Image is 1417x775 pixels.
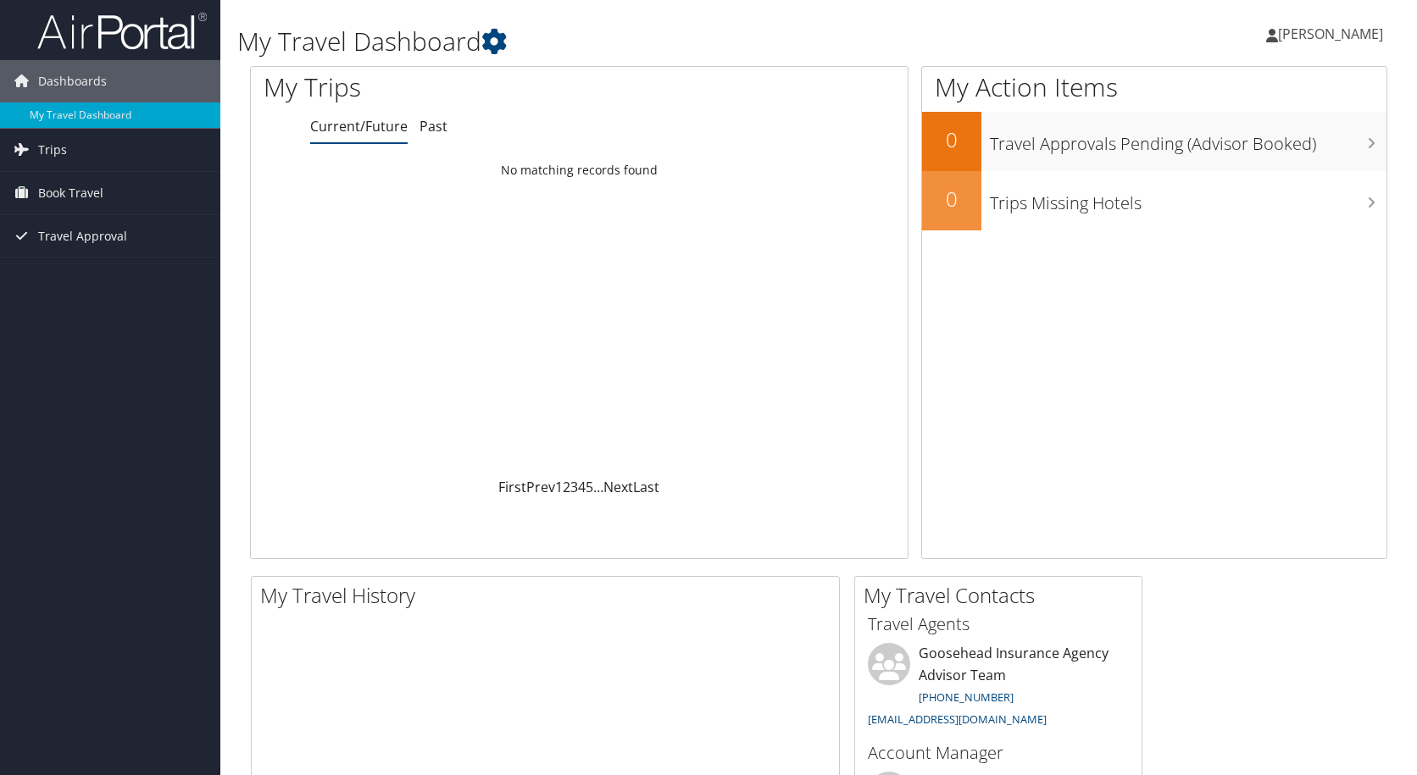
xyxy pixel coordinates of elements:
[578,478,586,496] a: 4
[586,478,593,496] a: 5
[919,689,1014,705] a: [PHONE_NUMBER]
[555,478,563,496] a: 1
[633,478,659,496] a: Last
[38,60,107,102] span: Dashboards
[498,478,526,496] a: First
[859,643,1137,733] li: Goosehead Insurance Agency Advisor Team
[37,11,207,51] img: airportal-logo.png
[990,183,1386,215] h3: Trips Missing Hotels
[264,69,621,105] h1: My Trips
[868,711,1047,727] a: [EMAIL_ADDRESS][DOMAIN_NAME]
[990,124,1386,156] h3: Travel Approvals Pending (Advisor Booked)
[603,478,633,496] a: Next
[1278,25,1383,43] span: [PERSON_NAME]
[420,117,447,136] a: Past
[868,741,1129,765] h3: Account Manager
[38,129,67,171] span: Trips
[237,24,1013,59] h1: My Travel Dashboard
[38,172,103,214] span: Book Travel
[922,125,981,154] h2: 0
[1266,8,1400,59] a: [PERSON_NAME]
[868,612,1129,636] h3: Travel Agents
[593,478,603,496] span: …
[922,185,981,213] h2: 0
[864,581,1142,610] h2: My Travel Contacts
[526,478,555,496] a: Prev
[310,117,408,136] a: Current/Future
[38,215,127,257] span: Travel Approval
[922,69,1386,105] h1: My Action Items
[922,171,1386,230] a: 0Trips Missing Hotels
[251,155,908,185] td: No matching records found
[260,581,839,610] h2: My Travel History
[563,478,570,496] a: 2
[922,112,1386,171] a: 0Travel Approvals Pending (Advisor Booked)
[570,478,578,496] a: 3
